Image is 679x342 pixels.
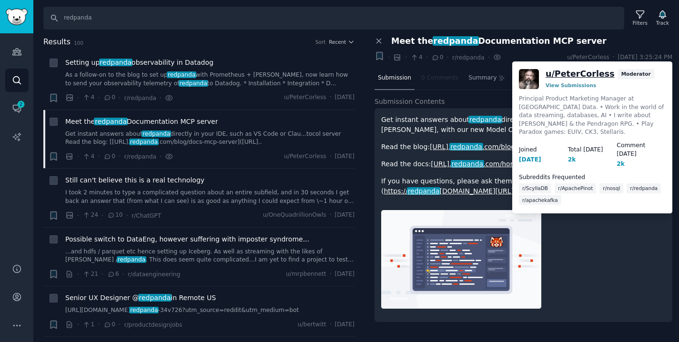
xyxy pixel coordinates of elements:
[378,74,411,82] span: Submission
[98,320,100,330] span: ·
[103,152,115,161] span: 0
[98,151,100,161] span: ·
[618,53,672,62] span: [DATE] 3:25:24 PM
[546,68,615,80] a: u/PeterCorless
[330,211,332,220] span: ·
[6,9,28,25] img: GummySearch logo
[65,117,218,127] a: Meet theredpandaDocumentation MCP server
[77,93,79,103] span: ·
[122,269,124,279] span: ·
[452,54,485,61] span: r/redpanda
[431,160,561,168] a: [URL].redpanda.com/home/mcp-setup/
[567,53,609,62] span: u/PeterCorless
[65,234,309,244] a: Possible switch to DataEng, however suffering with imposter syndrome...
[330,270,332,279] span: ·
[263,211,326,220] span: u/OneQuadrillionOwls
[107,211,123,220] span: 10
[82,211,98,220] span: 24
[522,185,548,191] span: r/ScyllaDB
[522,197,558,203] span: r/apachekafka
[77,151,79,161] span: ·
[468,74,497,82] span: Summary
[101,269,103,279] span: ·
[405,52,407,62] span: ·
[426,52,428,62] span: ·
[132,212,161,219] span: r/ChatGPT
[375,97,445,107] span: Submission Contents
[335,270,355,279] span: [DATE]
[519,95,666,137] p: Principal Product Marketing Manager at [GEOGRAPHIC_DATA] Data. • Work in the world of data stream...
[138,294,172,302] span: redpanda
[82,321,94,329] span: 1
[65,58,213,68] a: Setting upredpandaobservability in Datadog
[519,156,541,164] div: [DATE]
[119,320,121,330] span: ·
[77,269,79,279] span: ·
[77,320,79,330] span: ·
[65,293,216,303] span: Senior UX Designer @ in Remote US
[284,152,326,161] span: u/PeterCorless
[298,321,326,329] span: u/bertwitt
[129,139,159,145] span: redpanda
[330,152,332,161] span: ·
[519,146,568,154] dt: Joined
[167,71,196,78] span: redpanda
[43,36,71,48] span: Results
[451,160,484,168] span: redpanda
[129,307,159,313] span: redpanda
[119,93,121,103] span: ·
[65,189,355,205] a: I took 2 minutes to type a complicated question about an entire subfield, and in 30 seconds I get...
[618,69,654,79] div: Moderator
[107,270,119,279] span: 6
[128,271,180,278] span: r/dataengineering
[617,160,625,169] div: 2k
[284,93,326,102] span: u/PeterCorless
[381,159,666,169] p: Read the docs:
[124,322,182,328] span: r/productdesignjobs
[315,39,326,45] div: Sort
[330,93,332,102] span: ·
[381,210,541,309] img: Meet the Redpanda Documentation MCP server
[65,248,355,264] a: ...and hdfs / parquet etc hence setting up Iceberg. As well as streaming with the likes of [PERSO...
[335,93,355,102] span: [DATE]
[119,151,121,161] span: ·
[431,53,443,62] span: 0
[103,321,115,329] span: 0
[330,321,332,329] span: ·
[335,321,355,329] span: [DATE]
[286,270,326,279] span: u/mrpbennett
[519,69,539,89] img: PeterCorless
[74,40,83,46] span: 100
[568,146,617,154] dt: Total [DATE]
[407,187,440,195] span: redpanda
[98,93,100,103] span: ·
[17,101,25,108] span: 2
[568,156,576,164] div: 2k
[381,176,666,196] p: If you have questions, please ask them here, or in our community Slack ( )
[43,7,624,30] input: Search Keyword
[65,58,213,68] span: Setting up observability in Datadog
[82,270,98,279] span: 21
[65,130,355,147] a: Get instant answers aboutredpandadirectly in your IDE, such as VS Code or Clau...tocol server Rea...
[160,151,162,161] span: ·
[546,82,596,88] a: View Submissions
[446,52,448,62] span: ·
[117,256,146,263] span: redpanda
[126,211,128,221] span: ·
[613,53,615,62] span: ·
[381,115,666,135] p: Get instant answers about directly in your IDE, such as VS Code or [PERSON_NAME], with our new Mo...
[160,93,162,103] span: ·
[519,173,666,182] dt: Subreddits Frequented
[656,20,669,26] div: Track
[124,153,156,160] span: r/redpanda
[335,152,355,161] span: [DATE]
[468,116,502,123] span: redpanda
[433,36,479,46] span: redpanda
[381,142,666,152] p: Read the blog:
[329,39,346,45] span: Recent
[65,175,204,185] a: Still can't believe this is a real technology
[77,211,79,221] span: ·
[82,93,94,102] span: 4
[391,36,607,46] span: Meet the Documentation MCP server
